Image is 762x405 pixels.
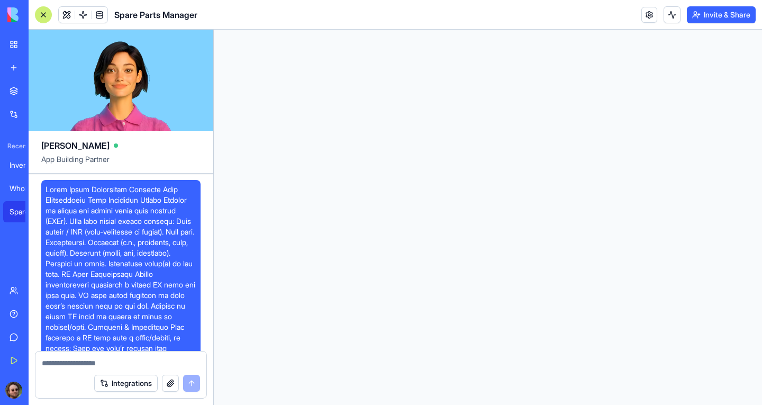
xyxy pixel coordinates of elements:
[10,183,39,194] div: Wholesale Order Manager
[687,6,756,23] button: Invite & Share
[5,382,22,399] img: ACg8ocLOzJOMfx9isZ1m78W96V-9B_-F0ZO2mgTmhXa4GGAzbULkhUdz=s96-c
[10,206,39,217] div: Spare Parts Manager
[41,154,201,173] span: App Building Partner
[114,8,197,21] span: Spare Parts Manager
[3,178,46,199] a: Wholesale Order Manager
[3,155,46,176] a: Inventory Manager
[10,160,39,170] div: Inventory Manager
[3,142,25,150] span: Recent
[7,7,73,22] img: logo
[3,201,46,222] a: Spare Parts Manager
[94,375,158,392] button: Integrations
[41,139,110,152] span: [PERSON_NAME]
